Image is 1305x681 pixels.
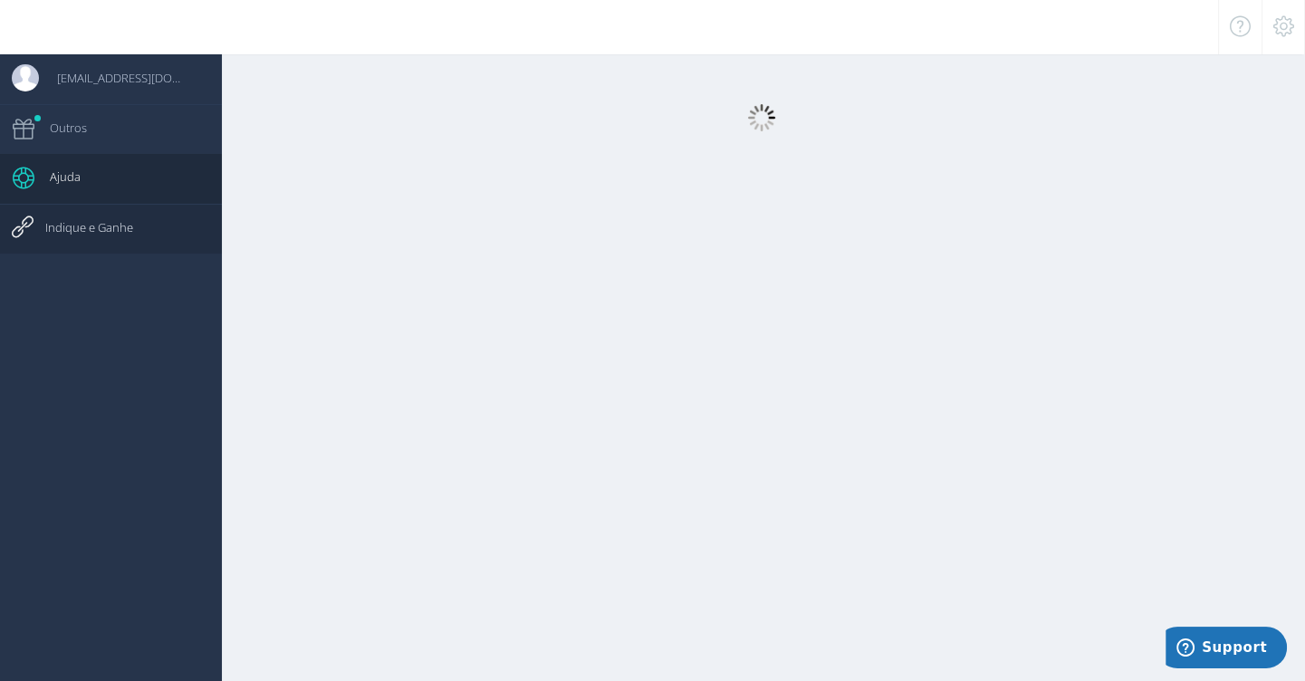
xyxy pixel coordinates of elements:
span: Outros [32,105,87,150]
img: User Image [12,64,39,91]
span: [EMAIL_ADDRESS][DOMAIN_NAME] [39,55,188,101]
iframe: Opens a widget where you can find more information [1166,627,1287,672]
img: loader.gif [748,104,775,131]
span: Indique e Ganhe [27,205,133,250]
span: Ajuda [32,154,81,199]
